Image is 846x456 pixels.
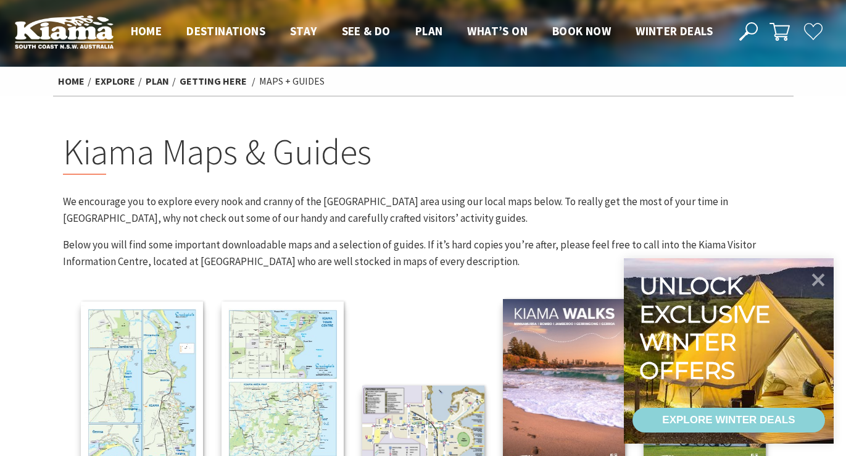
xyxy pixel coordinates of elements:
div: Unlock exclusive winter offers [639,272,776,384]
p: We encourage you to explore every nook and cranny of the [GEOGRAPHIC_DATA] area using our local m... [63,193,784,227]
h2: Kiama Maps & Guides [63,130,784,175]
a: Plan [146,75,169,88]
p: Below you will find some important downloadable maps and a selection of guides. If it’s hard copi... [63,237,784,270]
a: EXPLORE WINTER DEALS [632,408,825,433]
span: See & Do [342,23,391,38]
a: Explore [95,75,135,88]
span: Home [131,23,162,38]
li: Maps + Guides [259,74,325,90]
a: Getting Here [180,75,247,88]
div: EXPLORE WINTER DEALS [662,408,795,433]
span: Winter Deals [636,23,713,38]
a: Home [58,75,85,88]
span: Plan [415,23,443,38]
span: Destinations [186,23,265,38]
span: Stay [290,23,317,38]
nav: Main Menu [118,22,725,42]
span: What’s On [467,23,528,38]
span: Book now [552,23,611,38]
img: Kiama Logo [15,15,114,49]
